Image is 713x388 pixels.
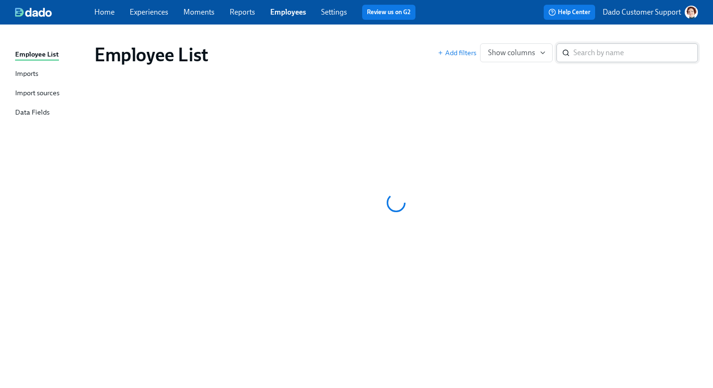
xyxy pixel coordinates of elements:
a: Experiences [130,8,168,17]
img: dado [15,8,52,17]
a: Settings [321,8,347,17]
button: Show columns [480,43,553,62]
input: Search by name [573,43,698,62]
div: Data Fields [15,107,50,119]
a: Imports [15,68,87,80]
a: Moments [183,8,215,17]
button: Dado Customer Support [603,6,698,19]
p: Dado Customer Support [603,7,681,17]
span: Show columns [488,48,545,58]
h1: Employee List [94,43,208,66]
a: Home [94,8,115,17]
div: Employee List [15,49,59,61]
button: Add filters [438,48,476,58]
div: Imports [15,68,38,80]
button: Help Center [544,5,595,20]
a: Employee List [15,49,87,61]
a: Data Fields [15,107,87,119]
a: Reports [230,8,255,17]
button: Review us on G2 [362,5,415,20]
a: Review us on G2 [367,8,411,17]
div: Import sources [15,88,59,99]
a: Import sources [15,88,87,99]
span: Help Center [548,8,590,17]
a: Employees [270,8,306,17]
a: dado [15,8,94,17]
img: AATXAJw-nxTkv1ws5kLOi-TQIsf862R-bs_0p3UQSuGH=s96-c [685,6,698,19]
